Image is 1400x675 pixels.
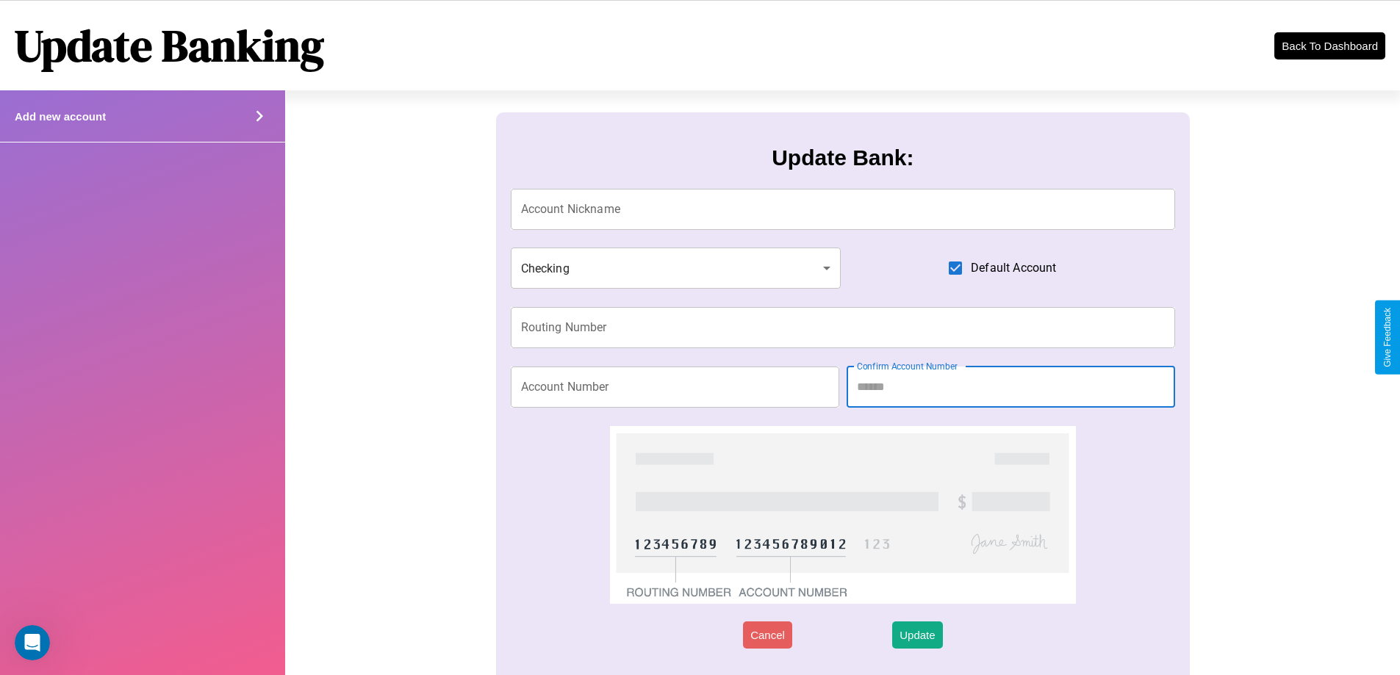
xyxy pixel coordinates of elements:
[743,621,792,649] button: Cancel
[15,625,50,660] iframe: Intercom live chat
[971,259,1056,277] span: Default Account
[511,248,841,289] div: Checking
[892,621,942,649] button: Update
[857,360,958,372] label: Confirm Account Number
[772,145,913,170] h3: Update Bank:
[1274,32,1385,59] button: Back To Dashboard
[1382,308,1393,367] div: Give Feedback
[610,426,1075,604] img: check
[15,15,324,76] h1: Update Banking
[15,110,106,123] h4: Add new account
